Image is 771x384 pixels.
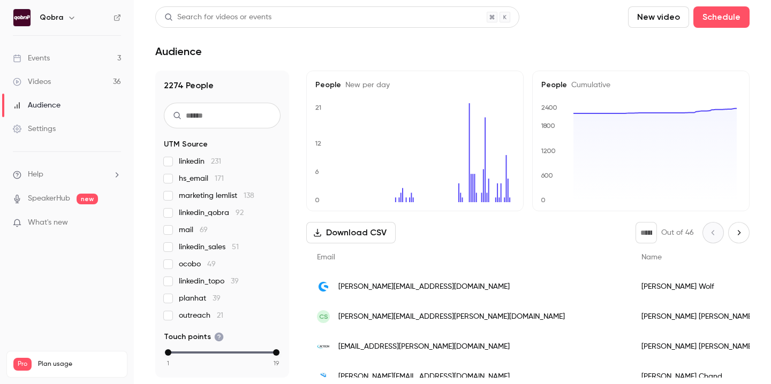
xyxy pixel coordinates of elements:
span: 1 [167,358,169,368]
span: 92 [236,209,244,217]
text: 0 [541,196,546,204]
span: 49 [207,260,216,268]
text: 1800 [541,122,555,129]
span: Email [317,254,335,261]
h1: Audience [155,45,202,58]
text: 600 [541,172,553,179]
img: acteongroup.com [317,340,330,353]
span: Touch points [164,332,224,342]
div: min [165,349,171,356]
button: New video [628,6,689,28]
button: Next page [728,222,750,243]
p: Out of 46 [661,227,694,238]
text: 1200 [541,147,556,155]
span: 21 [217,312,223,319]
text: 2400 [541,104,557,111]
span: CS [319,312,328,321]
span: Cumulative [567,81,610,89]
span: [EMAIL_ADDRESS][PERSON_NAME][DOMAIN_NAME] [338,341,510,352]
span: hs_email [179,173,224,184]
h5: People [541,80,740,90]
span: New per day [341,81,390,89]
span: [PERSON_NAME][EMAIL_ADDRESS][DOMAIN_NAME] [338,281,510,293]
span: [PERSON_NAME][EMAIL_ADDRESS][DOMAIN_NAME] [338,371,510,382]
h6: Qobra [40,12,63,23]
div: max [273,349,279,356]
span: What's new [28,217,68,228]
img: Qobra [13,9,31,26]
img: shopware.com [317,280,330,293]
span: Pro [13,358,32,371]
span: new [77,194,98,204]
span: Plan usage [38,360,120,368]
span: 39 [213,295,221,302]
span: Help [28,169,43,180]
iframe: Noticeable Trigger [108,218,121,228]
span: 39 [231,278,239,285]
img: pushpress.com [317,370,330,383]
text: 12 [315,140,321,147]
span: 171 [215,175,224,182]
div: Settings [13,124,56,134]
button: Download CSV [306,222,396,243]
div: Audience [13,100,61,111]
span: linkedin_topo [179,276,239,287]
span: UTM Source [164,139,208,150]
span: marketing lemlist [179,190,254,201]
a: SpeakerHub [28,193,70,204]
div: Events [13,53,50,64]
text: 0 [315,196,320,204]
button: Schedule [693,6,750,28]
div: Search for videos or events [164,12,271,23]
span: outreach [179,310,223,321]
li: help-dropdown-opener [13,169,121,180]
span: ocobo [179,259,216,270]
span: linkedin_sales [179,242,239,252]
text: 6 [315,168,319,175]
span: 138 [244,192,254,199]
span: planhat [179,293,221,304]
span: 69 [200,226,208,234]
span: 231 [211,158,221,165]
span: 51 [232,243,239,251]
h1: 2274 People [164,79,281,92]
span: linkedin [179,156,221,167]
span: 19 [274,358,279,368]
span: Name [641,254,662,261]
span: mail [179,225,208,235]
span: [PERSON_NAME][EMAIL_ADDRESS][PERSON_NAME][DOMAIN_NAME] [338,311,565,322]
span: linkedin_qobra [179,208,244,218]
div: Videos [13,76,51,87]
h5: People [315,80,515,90]
text: 21 [315,104,321,111]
